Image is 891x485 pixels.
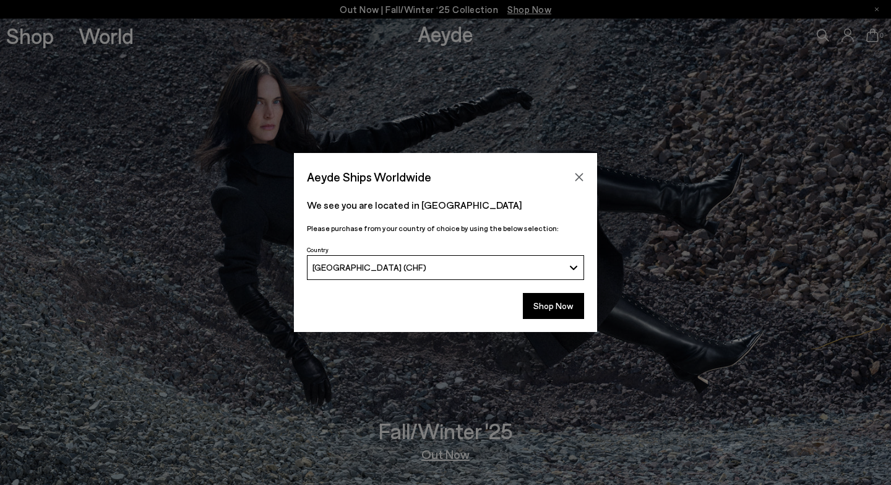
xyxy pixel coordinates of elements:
[312,262,426,273] span: [GEOGRAPHIC_DATA] (CHF)
[523,293,584,319] button: Shop Now
[307,222,584,234] p: Please purchase from your country of choice by using the below selection:
[307,198,584,212] p: We see you are located in [GEOGRAPHIC_DATA]
[307,246,329,253] span: Country
[570,168,588,186] button: Close
[307,166,431,188] span: Aeyde Ships Worldwide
